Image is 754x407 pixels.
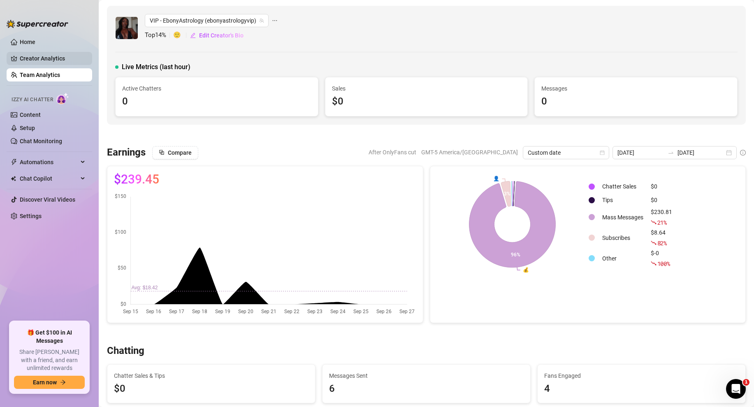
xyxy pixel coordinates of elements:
li: 📹 : Learn about our features in our collection of tutorials. [19,120,128,143]
div: Just a quick reminder that we have bunch of resources for whenever you need something: [13,65,128,89]
button: Start recording [52,270,59,276]
td: Mass Messages [599,207,647,227]
span: Chat Copilot [20,172,78,185]
a: Our Videocourse (link) [26,120,90,127]
span: Share [PERSON_NAME] with a friend, and earn unlimited rewards [14,348,85,372]
button: Compare [152,146,198,159]
div: $230.81 [651,207,672,227]
span: $0 [114,381,309,397]
span: Izzy AI Chatter [12,96,53,104]
div: 4 [544,381,739,397]
div: Close [144,3,159,18]
button: Emoji picker [26,270,32,276]
span: edit [190,33,196,38]
span: Fans Engaged [544,371,739,380]
img: Chat Copilot [11,176,16,181]
span: Messages Sent [329,371,524,380]
div: 0 [541,94,731,109]
span: ellipsis [272,14,278,27]
a: Discover Viral Videos [20,196,75,203]
span: info-circle [740,150,746,156]
span: Sales [332,84,521,93]
span: Edit Creator's Bio [199,32,244,39]
a: Chat Monitoring [20,138,62,144]
a: Creator Analytics [20,52,86,65]
span: 82 % [657,239,667,247]
span: 🎁 Get $100 in AI Messages [14,329,85,345]
a: Team Analytics [20,72,60,78]
button: go back [5,3,21,19]
span: arrow-right [60,379,66,385]
span: Live Metrics (last hour) [122,62,190,72]
text: 💰 [522,267,529,273]
span: thunderbolt [11,159,17,165]
input: End date [677,148,724,157]
span: swap-right [668,149,674,156]
div: [PERSON_NAME] • 5h ago [13,205,78,209]
div: $8.64 [651,228,672,248]
span: team [259,18,264,23]
span: After OnlyFans cut [369,146,416,158]
span: Top 14 % [145,30,173,40]
div: Anything I could help you with? We're just a message away. [13,181,128,198]
span: VIP - EbonyAstrology (ebonyastrologyvip) [150,14,264,27]
h3: Earnings [107,146,146,159]
div: $0 [651,182,672,191]
span: 1 [743,379,749,386]
span: 🙂 [173,30,190,40]
div: 6 [329,381,524,397]
img: VIP - EbonyAstrology [116,17,138,39]
button: Earn nowarrow-right [14,376,85,389]
iframe: Intercom live chat [726,379,746,399]
span: Automations [20,156,78,169]
button: Home [129,3,144,19]
a: Help Center (link) [26,147,77,154]
span: Earn now [33,379,57,386]
span: fall [651,219,657,225]
span: fall [651,240,657,246]
img: AI Chatter [56,93,69,105]
span: $239.45 [114,173,159,186]
span: block [159,149,165,155]
p: Active [DATE] [40,10,76,19]
a: Setup [20,125,35,131]
span: 100 % [657,260,670,267]
span: GMT-5 America/[GEOGRAPHIC_DATA] [421,146,518,158]
div: $0 [651,195,672,205]
h3: Chatting [107,344,144,358]
div: $0 [332,94,521,109]
td: Tips [599,194,647,207]
div: Ella says… [7,47,158,221]
input: Start date [617,148,664,157]
span: Active Chatters [122,84,311,93]
td: Subscribes [599,228,647,248]
h1: [PERSON_NAME] [40,4,93,10]
button: Upload attachment [13,270,19,276]
td: Other [599,249,647,268]
span: to [668,149,674,156]
span: calendar [600,150,605,155]
img: logo-BBDzfeDw.svg [7,20,68,28]
span: fall [651,260,657,266]
a: Home [20,39,35,45]
span: Messages [541,84,731,93]
div: Hello [PERSON_NAME][DOMAIN_NAME]! [13,52,128,60]
button: Send a message… [141,266,154,279]
td: Chatter Sales [599,180,647,193]
div: Hello [PERSON_NAME][DOMAIN_NAME]!Just a quick reminder that we have bunch of resources for whenev... [7,47,135,203]
b: : [26,147,79,154]
li: 📘 an in depth overview with best practices on the every feature, if you are more of a reader! [19,147,128,177]
span: Custom date [528,147,604,159]
a: Content [20,112,41,118]
span: 21 % [657,219,667,226]
text: 👤 [493,175,499,181]
span: Compare [168,149,192,156]
a: Settings [20,213,42,219]
span: Chatter Sales & Tips [114,371,309,380]
div: $-0 [651,249,672,268]
b: Our team [26,93,57,100]
img: Profile image for Ella [23,5,37,18]
button: Edit Creator's Bio [190,29,244,42]
button: Gif picker [39,270,46,276]
textarea: Message… [7,252,158,266]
